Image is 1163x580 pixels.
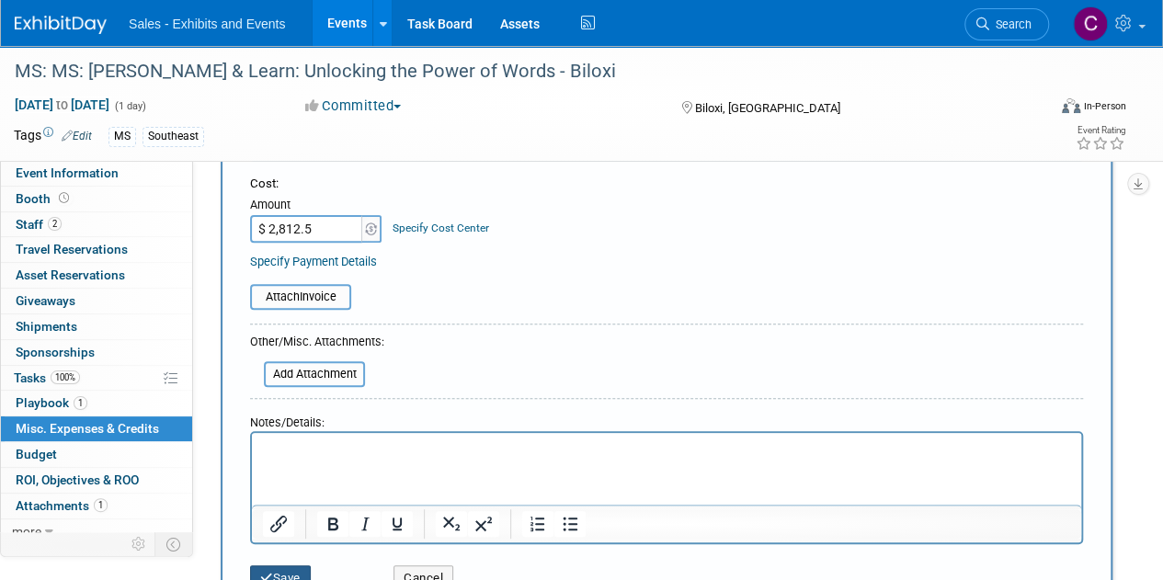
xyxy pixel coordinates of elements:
a: Specify Payment Details [250,255,377,268]
img: Format-Inperson.png [1062,98,1080,113]
span: Budget [16,447,57,461]
div: Cost: [250,176,1083,193]
img: ExhibitDay [15,16,107,34]
span: Tasks [14,370,80,385]
div: In-Person [1083,99,1126,113]
td: Tags [14,126,92,147]
button: Superscript [468,511,499,537]
a: Travel Reservations [1,237,192,262]
span: 2 [48,217,62,231]
button: Italic [349,511,381,537]
a: Budget [1,442,192,467]
span: more [12,524,41,539]
span: 100% [51,370,80,384]
a: Booth [1,187,192,211]
span: Staff [16,217,62,232]
a: Shipments [1,314,192,339]
a: Giveaways [1,289,192,313]
span: 1 [94,498,108,512]
button: Bullet list [554,511,586,537]
span: Sponsorships [16,345,95,359]
span: Biloxi, [GEOGRAPHIC_DATA] [694,101,839,115]
span: Sales - Exhibits and Events [129,17,285,31]
span: Travel Reservations [16,242,128,256]
span: Booth not reserved yet [55,191,73,205]
a: more [1,519,192,544]
span: Attachments [16,498,108,513]
iframe: Rich Text Area [252,433,1081,505]
span: (1 day) [113,100,146,112]
div: Event Format [963,96,1126,123]
a: Specify Cost Center [393,222,489,234]
a: Playbook1 [1,391,192,415]
a: Search [964,8,1049,40]
a: Misc. Expenses & Credits [1,416,192,441]
div: Event Rating [1076,126,1125,135]
td: Personalize Event Tab Strip [123,532,155,556]
a: Sponsorships [1,340,192,365]
button: Numbered list [522,511,553,537]
span: Giveaways [16,293,75,308]
a: Event Information [1,161,192,186]
span: Shipments [16,319,77,334]
button: Committed [299,97,408,116]
a: ROI, Objectives & ROO [1,468,192,493]
span: to [53,97,71,112]
span: [DATE] [DATE] [14,97,110,113]
a: Tasks100% [1,366,192,391]
span: Event Information [16,165,119,180]
div: Other/Misc. Attachments: [250,334,384,355]
span: Misc. Expenses & Credits [16,421,159,436]
div: Notes/Details: [250,406,1083,431]
a: Attachments1 [1,494,192,518]
div: MS [108,127,136,146]
button: Insert/edit link [263,511,294,537]
span: Search [989,17,1032,31]
div: Southeast [143,127,204,146]
span: ROI, Objectives & ROO [16,472,139,487]
span: Asset Reservations [16,267,125,282]
div: Amount [250,197,383,215]
button: Bold [317,511,348,537]
a: Staff2 [1,212,192,237]
a: Asset Reservations [1,263,192,288]
a: Edit [62,130,92,142]
td: Toggle Event Tabs [155,532,193,556]
div: MS: MS: [PERSON_NAME] & Learn: Unlocking the Power of Words - Biloxi [8,55,1032,88]
span: Booth [16,191,73,206]
button: Underline [382,511,413,537]
span: 1 [74,396,87,410]
button: Subscript [436,511,467,537]
span: Playbook [16,395,87,410]
img: Christine Lurz [1073,6,1108,41]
